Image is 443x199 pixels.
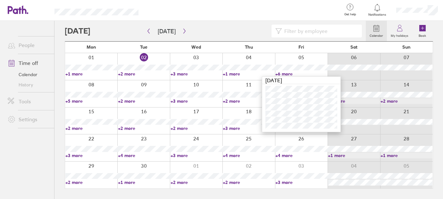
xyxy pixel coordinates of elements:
a: +4 more [275,153,327,158]
a: My holidays [387,21,412,41]
label: Book [415,32,430,38]
div: [DATE] [262,77,340,84]
a: +5 more [65,98,117,104]
a: +1 more [65,71,117,77]
a: +2 more [118,125,170,131]
a: +2 more [118,98,170,104]
a: +1 more [328,153,380,158]
a: +1 more [118,179,170,185]
a: +6 more [275,71,327,77]
a: +2 more [223,179,275,185]
a: Tools [3,95,54,108]
a: +2 more [328,98,380,104]
a: +2 more [65,179,117,185]
a: Calendar [3,69,54,80]
a: +4 more [118,153,170,158]
a: +2 more [223,98,275,104]
span: Tue [140,44,147,50]
button: [DATE] [153,26,181,36]
span: Sat [350,44,357,50]
a: +1 more [223,71,275,77]
a: +3 more [171,98,222,104]
span: Wed [191,44,201,50]
a: +2 more [171,179,222,185]
a: Settings [3,113,54,126]
a: Notifications [367,3,388,17]
a: +2 more [118,71,170,77]
span: Get help [340,12,361,16]
a: People [3,39,54,52]
a: Time off [3,57,54,69]
span: Sun [402,44,411,50]
span: Notifications [367,13,388,17]
label: Calendar [366,32,387,38]
a: +2 more [171,125,222,131]
a: +4 more [223,153,275,158]
input: Filter by employee [282,25,358,37]
a: +3 more [275,179,327,185]
label: My holidays [387,32,412,38]
a: +3 more [171,71,222,77]
span: Thu [245,44,253,50]
a: Calendar [366,21,387,41]
a: +3 more [171,153,222,158]
a: History [3,80,54,90]
a: +3 more [223,125,275,131]
span: Fri [298,44,304,50]
a: +1 more [380,153,432,158]
a: +2 more [380,98,432,104]
a: +2 more [65,125,117,131]
a: Book [412,21,433,41]
a: +3 more [65,153,117,158]
span: Mon [87,44,96,50]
